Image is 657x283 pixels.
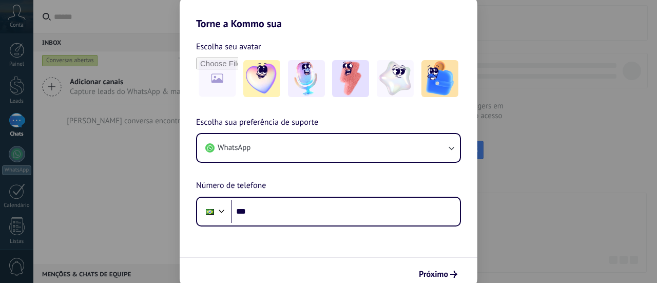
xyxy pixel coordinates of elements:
div: Brazil: + 55 [200,201,220,222]
span: Escolha seu avatar [196,40,261,53]
img: -2.jpeg [288,60,325,97]
img: -1.jpeg [243,60,280,97]
span: Próximo [419,271,448,278]
img: -4.jpeg [377,60,414,97]
button: Próximo [414,266,462,283]
img: -5.jpeg [421,60,458,97]
span: WhatsApp [218,143,250,153]
span: Número de telefone [196,179,266,193]
img: -3.jpeg [332,60,369,97]
button: WhatsApp [197,134,460,162]
span: Escolha sua preferência de suporte [196,116,318,129]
